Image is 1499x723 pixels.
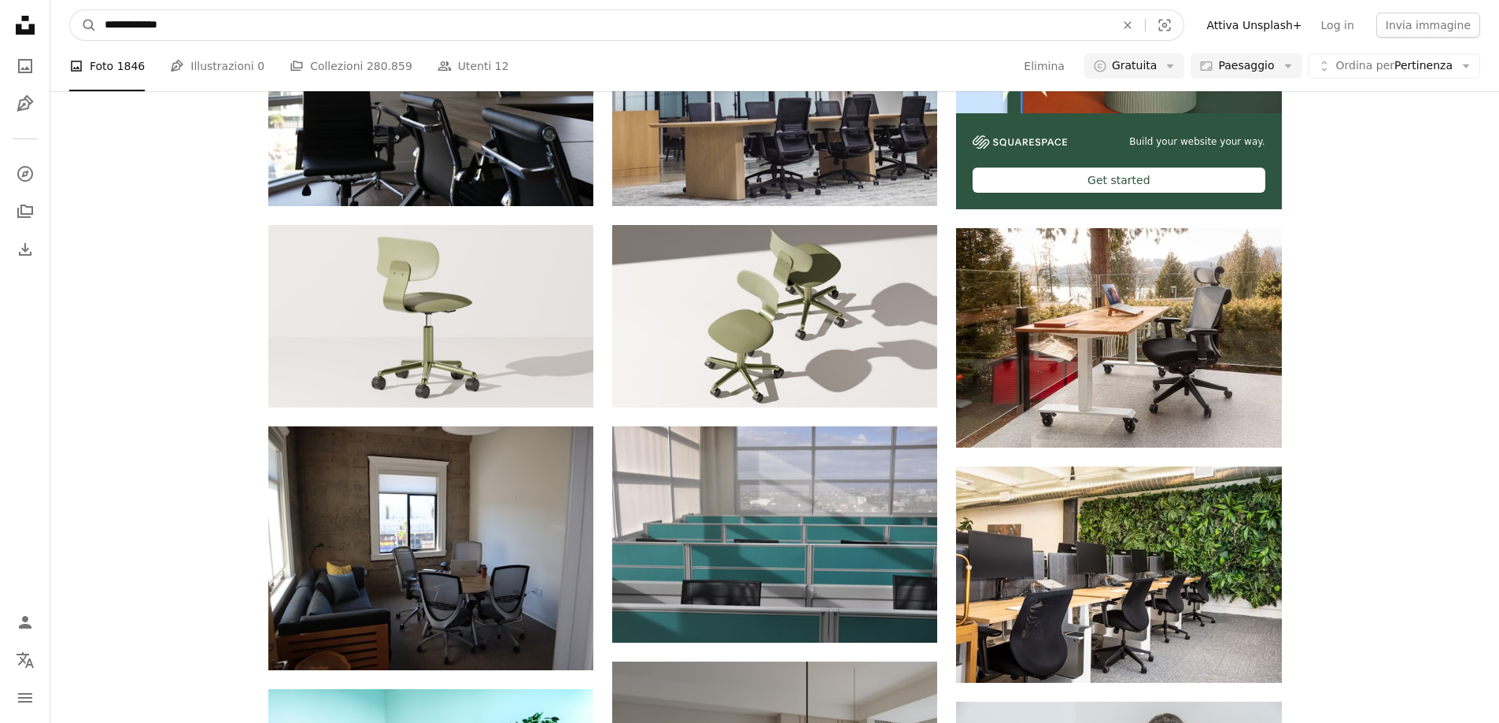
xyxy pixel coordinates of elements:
button: Gratuita [1084,53,1185,79]
a: Cinque neri che rotolano i caratteri davanti alla scrivania [268,90,593,105]
button: Elimina [1023,53,1065,79]
a: Illustrazioni 0 [170,41,264,91]
img: Moderna sala riunioni per ufficio con divano e tavolo [268,426,593,670]
img: Due moderne sedie da ufficio verde oliva. [612,225,937,408]
button: Ordina perPertinenza [1309,53,1480,79]
span: 280.859 [367,57,412,75]
a: Illustrazioni [9,88,41,120]
button: Cerca su Unsplash [70,10,97,40]
img: sedie e tavolo da ufficio neri [956,467,1281,683]
a: Moderna sala riunioni per ufficio con divano e tavolo [268,541,593,555]
img: file-1606177908946-d1eed1cbe4f5image [973,135,1067,149]
a: sedia a rotelle da ufficio nera accanto alla scrivania in legno marrone [612,107,937,121]
span: 12 [495,57,509,75]
span: Paesaggio [1218,58,1274,74]
img: sedia a rotelle da ufficio nera accanto alla scrivania in legno marrone [612,24,937,206]
a: Collezioni [9,196,41,227]
a: sedie e tavolo da ufficio neri [956,567,1281,581]
a: Log in [1312,13,1364,38]
form: Trova visual in tutto il sito [69,9,1184,41]
button: Invia immagine [1376,13,1480,38]
img: Una sedia verde è posizionata su uno sfondo bianco. [268,225,593,408]
button: Elimina [1110,10,1145,40]
button: Ricerca visiva [1146,10,1183,40]
a: Attiva Unsplash+ [1197,13,1311,38]
span: Pertinenza [1336,58,1453,74]
span: 0 [257,57,264,75]
img: una scrivania con un computer portatile sopra di esso [956,228,1281,448]
a: una scrivania con un computer portatile sopra di esso [956,330,1281,345]
a: Cronologia download [9,234,41,265]
a: Home — Unsplash [9,9,41,44]
span: Build your website your way. [1129,135,1265,149]
a: Foto [9,50,41,82]
a: Utenti 12 [438,41,509,91]
span: Ordina per [1336,59,1394,72]
span: Gratuita [1112,58,1157,74]
a: Accedi / Registrati [9,607,41,638]
button: Paesaggio [1191,53,1301,79]
div: Get started [973,168,1265,193]
button: Lingua [9,644,41,676]
img: sedia in pelle nera accanto alla finestra di vetro [612,426,937,642]
button: Menu [9,682,41,714]
a: sedia in pelle nera accanto alla finestra di vetro [612,527,937,541]
a: Esplora [9,158,41,190]
a: Due moderne sedie da ufficio verde oliva. [612,309,937,323]
a: Una sedia verde è posizionata su uno sfondo bianco. [268,309,593,323]
a: Collezioni 280.859 [290,41,412,91]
